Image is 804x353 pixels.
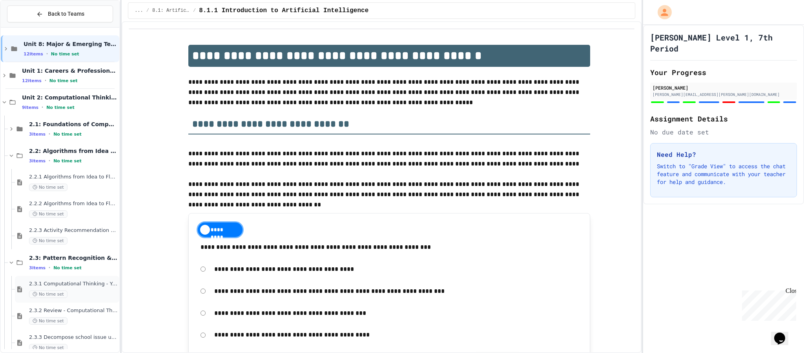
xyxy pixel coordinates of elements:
span: No time set [29,344,67,351]
span: Back to Teams [48,10,84,18]
span: 2.3.3 Decompose school issue using CT [29,334,118,341]
span: 12 items [22,78,42,83]
span: 3 items [29,132,46,137]
span: Unit 2: Computational Thinking & Problem-Solving [22,94,118,101]
button: Back to Teams [7,6,113,22]
span: 9 items [22,105,38,110]
span: 12 items [24,51,43,57]
div: [PERSON_NAME] [653,84,795,91]
p: Switch to "Grade View" to access the chat feature and communicate with your teacher for help and ... [657,162,790,186]
span: No time set [29,317,67,325]
span: No time set [29,210,67,218]
span: 3 items [29,265,46,270]
span: 8.1.1 Introduction to Artificial Intelligence [199,6,368,15]
span: 2.2.2 Algorithms from Idea to Flowchart - Review [29,200,118,207]
span: 2.3.2 Review - Computational Thinking - Your Problem-Solving Toolkit [29,307,118,314]
span: • [49,265,50,271]
div: Chat with us now!Close [3,3,54,50]
span: No time set [53,265,82,270]
span: • [46,51,48,57]
h2: Assignment Details [650,113,797,124]
h1: [PERSON_NAME] Level 1, 7th Period [650,32,797,54]
div: [PERSON_NAME][EMAIL_ADDRESS][PERSON_NAME][DOMAIN_NAME] [653,92,795,97]
h2: Your Progress [650,67,797,78]
h3: Need Help? [657,150,790,159]
span: Unit 1: Careers & Professionalism [22,67,118,74]
span: 8.1: Artificial Intelligence Basics [152,7,190,14]
span: • [49,131,50,137]
span: ... [135,7,143,14]
span: 3 items [29,158,46,164]
span: • [45,77,46,84]
span: 2.3: Pattern Recognition & Decomposition [29,254,118,261]
span: No time set [46,105,75,110]
span: Unit 8: Major & Emerging Technologies [24,40,118,48]
span: No time set [51,51,79,57]
span: • [42,104,43,110]
span: 2.1: Foundations of Computational Thinking [29,121,118,128]
span: / [146,7,149,14]
div: My Account [649,3,674,21]
span: No time set [29,237,67,245]
span: No time set [53,158,82,164]
div: No due date set [650,127,797,137]
span: / [193,7,196,14]
span: No time set [53,132,82,137]
span: 2.2.3 Activity Recommendation Algorithm [29,227,118,234]
span: • [49,158,50,164]
span: No time set [29,184,67,191]
span: 2.3.1 Computational Thinking - Your Problem-Solving Toolkit [29,281,118,287]
span: 2.2: Algorithms from Idea to Flowchart [29,147,118,154]
span: No time set [49,78,78,83]
iframe: chat widget [771,322,796,345]
iframe: chat widget [739,287,796,321]
span: No time set [29,290,67,298]
span: 2.2.1 Algorithms from Idea to Flowchart [29,174,118,180]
